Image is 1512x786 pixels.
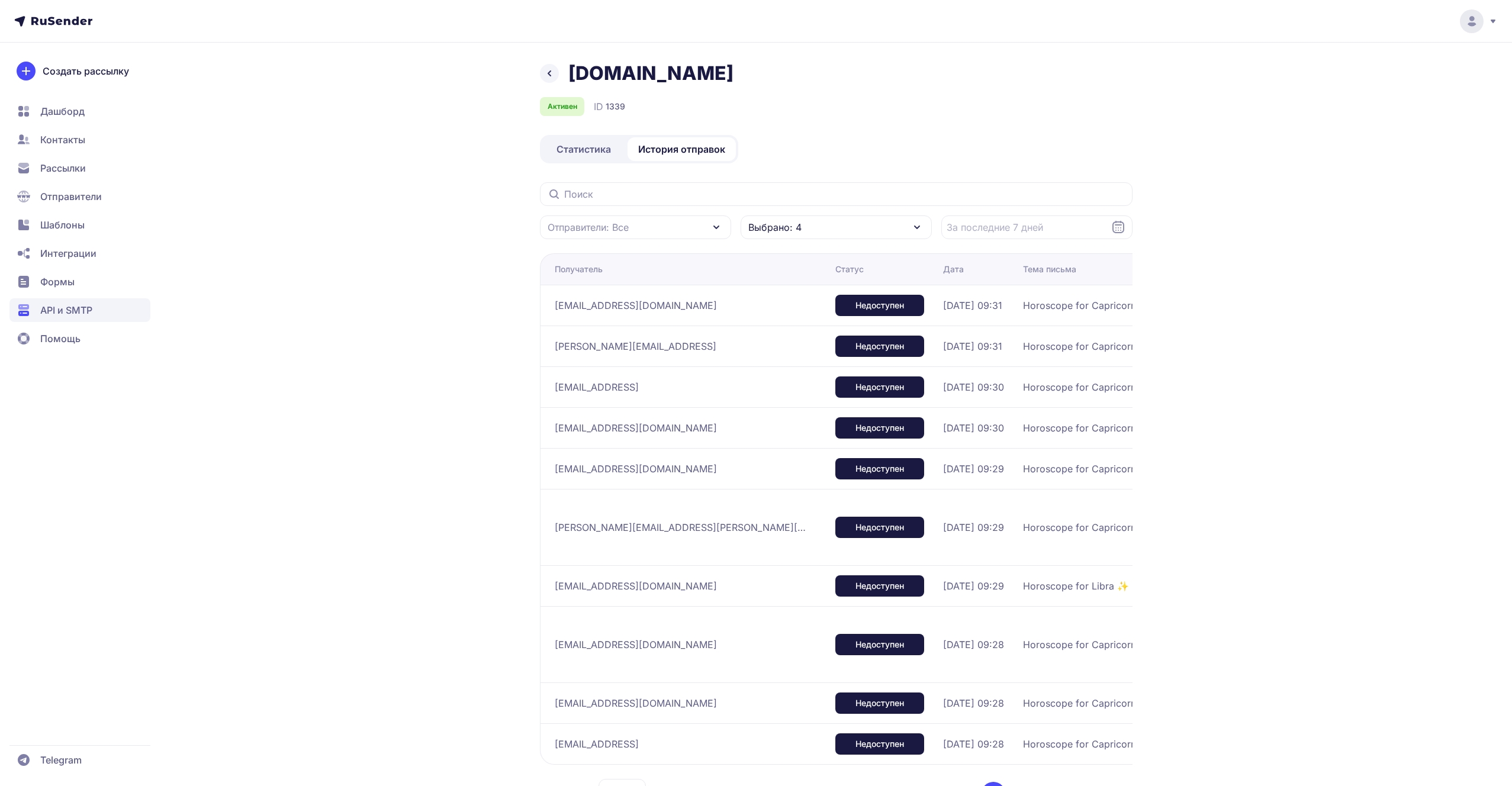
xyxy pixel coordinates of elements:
[638,142,725,156] span: История отправок
[855,299,904,311] span: Недоступен
[943,520,1004,534] span: [DATE] 09:29
[1023,737,1151,751] span: Horoscope for Capricorn ✨
[1023,579,1129,593] span: Horoscope for Libra ✨
[540,182,1133,206] input: Поиск
[835,263,864,275] div: Статус
[40,161,86,175] span: Рассылки
[1023,421,1151,435] span: Horoscope for Capricorn ✨
[9,748,150,772] a: Telegram
[40,246,96,260] span: Интеграции
[43,64,129,78] span: Создать рассылку
[40,218,85,232] span: Шаблоны
[855,422,904,434] span: Недоступен
[943,421,1004,435] span: [DATE] 09:30
[941,215,1133,239] input: Datepicker input
[943,298,1002,313] span: [DATE] 09:31
[1023,696,1151,710] span: Horoscope for Capricorn ✨
[548,220,629,234] span: Отправители: Все
[1023,263,1076,275] div: Тема письма
[568,62,734,85] h1: [DOMAIN_NAME]
[855,738,904,750] span: Недоступен
[40,275,75,289] span: Формы
[555,696,717,710] span: [EMAIL_ADDRESS][DOMAIN_NAME]
[943,737,1004,751] span: [DATE] 09:28
[555,380,639,394] span: [EMAIL_ADDRESS]
[1023,520,1151,534] span: Horoscope for Capricorn ✨
[1023,298,1151,313] span: Horoscope for Capricorn ✨
[594,99,625,114] div: ID
[855,463,904,475] span: Недоступен
[1023,380,1151,394] span: Horoscope for Capricorn ✨
[555,520,809,534] span: [PERSON_NAME][EMAIL_ADDRESS][PERSON_NAME][DOMAIN_NAME]
[628,137,736,161] a: История отправок
[555,737,639,751] span: [EMAIL_ADDRESS]
[555,298,717,313] span: [EMAIL_ADDRESS][DOMAIN_NAME]
[943,339,1002,353] span: [DATE] 09:31
[40,189,102,204] span: Отправители
[40,753,82,767] span: Telegram
[943,579,1004,593] span: [DATE] 09:29
[556,142,611,156] span: Статистика
[943,696,1004,710] span: [DATE] 09:28
[855,639,904,650] span: Недоступен
[1023,462,1151,476] span: Horoscope for Capricorn ✨
[855,340,904,352] span: Недоступен
[855,521,904,533] span: Недоступен
[40,331,81,346] span: Помощь
[943,462,1004,476] span: [DATE] 09:29
[555,339,716,353] span: [PERSON_NAME][EMAIL_ADDRESS]
[606,101,625,112] span: 1339
[1023,339,1151,353] span: Horoscope for Capricorn ✨
[542,137,625,161] a: Статистика
[1023,637,1151,652] span: Horoscope for Capricorn ✨
[748,220,802,234] span: Выбрано: 4
[855,580,904,592] span: Недоступен
[855,697,904,709] span: Недоступен
[555,637,717,652] span: [EMAIL_ADDRESS][DOMAIN_NAME]
[943,637,1004,652] span: [DATE] 09:28
[855,381,904,393] span: Недоступен
[943,380,1004,394] span: [DATE] 09:30
[40,133,85,147] span: Контакты
[943,263,964,275] div: Дата
[548,102,577,111] span: Активен
[555,579,717,593] span: [EMAIL_ADDRESS][DOMAIN_NAME]
[40,104,85,118] span: Дашборд
[555,462,717,476] span: [EMAIL_ADDRESS][DOMAIN_NAME]
[555,263,603,275] div: Получатель
[40,303,92,317] span: API и SMTP
[555,421,717,435] span: [EMAIL_ADDRESS][DOMAIN_NAME]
